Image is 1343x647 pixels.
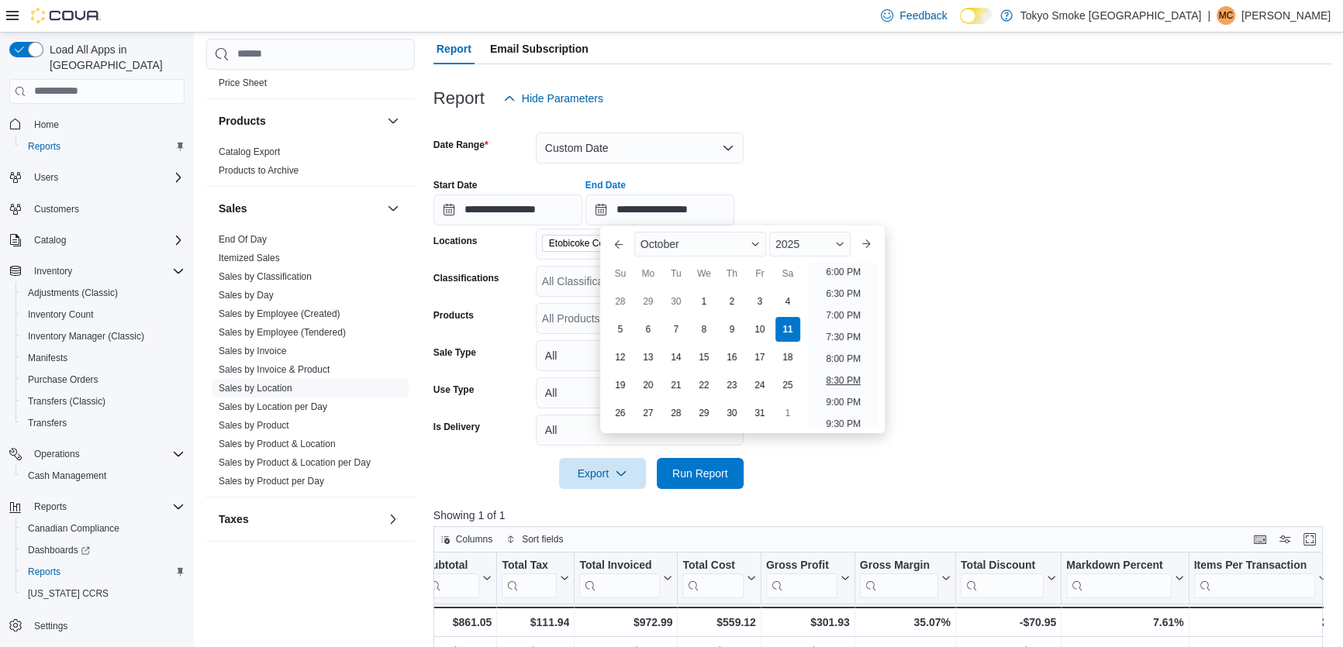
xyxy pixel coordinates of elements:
[859,558,937,597] div: Gross Margin
[549,236,647,251] span: Etobicoke Cool Brewing
[424,613,492,632] div: $861.05
[22,414,185,432] span: Transfers
[206,143,415,186] div: Products
[606,232,631,256] button: Previous Month
[206,230,415,497] div: Sales
[585,179,626,191] label: End Date
[579,558,672,597] button: Total Invoiced
[28,231,185,250] span: Catalog
[820,306,867,325] li: 7:00 PM
[219,511,249,527] h3: Taxes
[22,466,112,485] a: Cash Management
[3,443,191,465] button: Operations
[664,401,689,425] div: day-28
[775,261,800,286] div: Sa
[672,466,728,481] span: Run Report
[960,8,993,24] input: Dark Mode
[206,74,415,98] div: Pricing
[219,77,267,88] a: Price Sheet
[606,287,802,427] div: October, 2025
[433,508,1332,523] p: Showing 1 of 1
[608,373,633,397] div: day-19
[16,136,191,157] button: Reports
[961,613,1056,632] div: -$70.95
[22,584,115,603] a: [US_STATE] CCRS
[22,305,185,324] span: Inventory Count
[636,261,661,286] div: Mo
[961,558,1056,597] button: Total Discount
[608,261,633,286] div: Su
[28,617,74,635] a: Settings
[28,330,144,342] span: Inventory Manager (Classic)
[219,383,292,394] a: Sales by Location
[424,558,479,597] div: Subtotal
[16,347,191,369] button: Manifests
[219,289,274,301] span: Sales by Day
[16,282,191,304] button: Adjustments (Classic)
[720,345,744,370] div: day-16
[28,395,105,408] span: Transfers (Classic)
[28,168,185,187] span: Users
[3,496,191,518] button: Reports
[747,289,772,314] div: day-3
[219,456,371,469] span: Sales by Product & Location per Day
[775,317,800,342] div: day-11
[820,371,867,390] li: 8:30 PM
[34,265,72,277] span: Inventory
[219,165,299,176] a: Products to Archive
[219,511,381,527] button: Taxes
[28,373,98,386] span: Purchase Orders
[22,349,74,367] a: Manifests
[28,308,94,321] span: Inventory Count
[28,417,67,429] span: Transfers
[28,445,185,463] span: Operations
[1219,6,1234,25] span: MC
[692,289,716,314] div: day-1
[636,289,661,314] div: day-29
[1193,613,1327,632] div: 2
[28,497,73,516] button: Reports
[636,373,661,397] div: day-20
[522,533,563,545] span: Sort fields
[22,392,112,411] a: Transfers (Classic)
[682,613,755,632] div: $559.12
[502,558,557,597] div: Total Tax
[640,238,679,250] span: October
[34,234,66,246] span: Catalog
[219,438,336,450] span: Sales by Product & Location
[16,325,191,347] button: Inventory Manager (Classic)
[16,561,191,583] button: Reports
[424,558,479,573] div: Subtotal
[219,475,324,487] span: Sales by Product per Day
[433,179,478,191] label: Start Date
[720,289,744,314] div: day-2
[219,77,267,89] span: Price Sheet
[1251,530,1269,549] button: Keyboard shortcuts
[657,458,744,489] button: Run Report
[22,541,185,559] span: Dashboards
[433,194,582,225] input: Press the down key to open a popover containing a calendar.
[22,349,185,367] span: Manifests
[500,530,569,549] button: Sort fields
[28,199,185,219] span: Customers
[219,308,340,319] a: Sales by Employee (Created)
[634,232,766,256] div: Button. Open the month selector. October is currently selected.
[16,518,191,539] button: Canadian Compliance
[28,115,185,134] span: Home
[1066,558,1183,597] button: Markdown Percent
[34,119,59,131] span: Home
[219,164,299,177] span: Products to Archive
[808,263,879,427] ul: Time
[22,392,185,411] span: Transfers (Classic)
[3,167,191,188] button: Users
[16,465,191,487] button: Cash Management
[899,8,947,23] span: Feedback
[682,558,755,597] button: Total Cost
[16,412,191,434] button: Transfers
[219,233,267,246] span: End Of Day
[219,113,381,129] button: Products
[579,613,672,632] div: $972.99
[34,501,67,513] span: Reports
[433,89,485,108] h3: Report
[859,558,937,573] div: Gross Margin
